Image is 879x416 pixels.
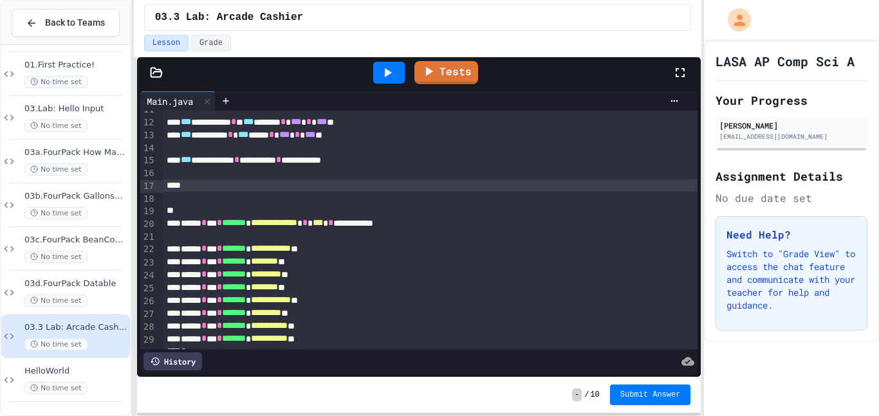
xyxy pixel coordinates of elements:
span: 01.First Practice! [24,60,127,71]
div: 20 [140,218,156,231]
button: Submit Answer [610,384,691,405]
span: HelloWorld [24,366,127,377]
span: No time set [24,120,88,132]
span: 03.Lab: Hello Input [24,104,127,114]
span: No time set [24,207,88,219]
p: Switch to "Grade View" to access the chat feature and communicate with your teacher for help and ... [726,248,856,312]
button: Grade [191,35,231,51]
div: Main.java [140,91,216,111]
div: 15 [140,154,156,167]
span: Back to Teams [45,16,105,30]
h3: Need Help? [726,227,856,242]
span: 03a.FourPack How Many Pages [24,147,127,158]
span: No time set [24,338,88,350]
div: 14 [140,142,156,155]
div: 17 [140,180,156,193]
div: 22 [140,243,156,256]
div: 24 [140,269,156,282]
div: 16 [140,167,156,180]
div: 12 [140,116,156,129]
a: Tests [414,61,478,84]
span: / [584,390,589,400]
div: [EMAIL_ADDRESS][DOMAIN_NAME] [719,132,864,141]
span: 03b.FourPack GallonsWasted [24,191,127,202]
div: [PERSON_NAME] [719,120,864,131]
span: 03.3 Lab: Arcade Cashier [155,10,303,25]
span: 10 [590,390,599,400]
button: Back to Teams [12,9,120,37]
div: 13 [140,129,156,142]
span: No time set [24,382,88,394]
div: 27 [140,308,156,321]
span: No time set [24,251,88,263]
div: My Account [714,5,754,35]
div: No due date set [716,190,867,206]
div: History [143,352,202,370]
div: 19 [140,205,156,218]
span: 03d.FourPack Datable [24,278,127,289]
h2: Your Progress [716,91,867,109]
div: 28 [140,321,156,334]
div: 23 [140,257,156,269]
span: 03c.FourPack BeanCount [24,235,127,246]
span: No time set [24,76,88,88]
h2: Assignment Details [716,167,867,185]
div: 30 [140,347,156,359]
div: 29 [140,334,156,347]
div: 26 [140,295,156,308]
div: 25 [140,282,156,295]
span: No time set [24,294,88,307]
div: 18 [140,193,156,206]
div: Main.java [140,95,199,108]
span: 03.3 Lab: Arcade Cashier [24,322,127,333]
button: Lesson [144,35,189,51]
span: Submit Answer [620,390,681,400]
h1: LASA AP Comp Sci A [716,52,855,70]
div: 21 [140,231,156,244]
span: No time set [24,163,88,176]
span: - [572,388,582,401]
